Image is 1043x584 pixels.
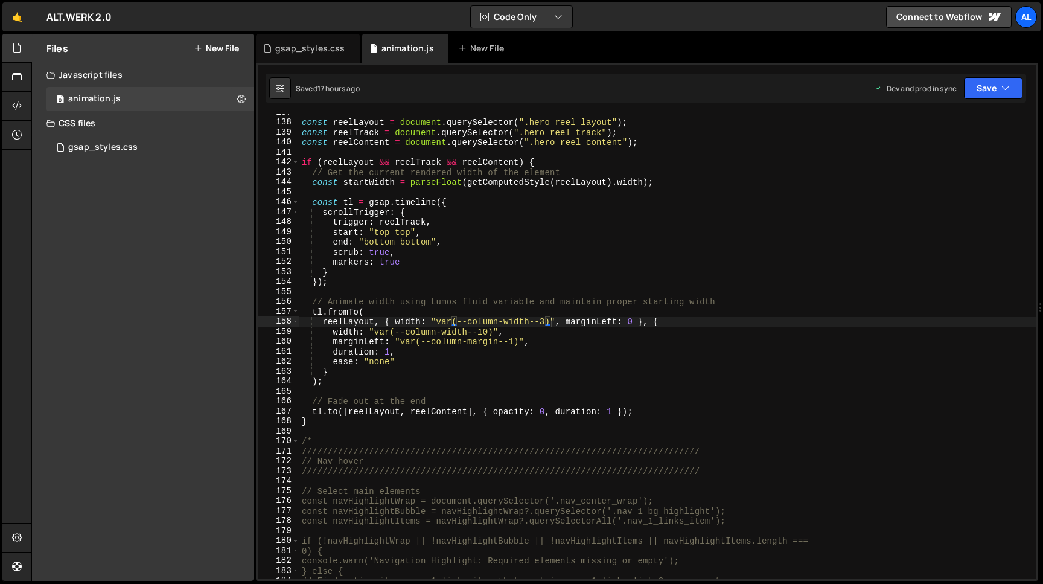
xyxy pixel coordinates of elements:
div: 154 [258,277,299,287]
div: 182 [258,556,299,566]
div: 179 [258,526,299,536]
div: animation.js [381,42,434,54]
a: 🤙 [2,2,32,31]
div: 157 [258,307,299,317]
div: Dev and prod in sync [875,83,957,94]
div: 142 [258,157,299,167]
div: 140 [258,137,299,147]
div: 175 [258,486,299,496]
div: ALT.WERK 2.0 [46,10,112,24]
div: 168 [258,416,299,426]
div: 138 [258,117,299,127]
div: 158 [258,316,299,327]
div: 163 [258,367,299,377]
div: 170 [258,436,299,446]
div: Saved [296,83,360,94]
div: 139 [258,127,299,138]
div: 174 [258,476,299,486]
div: 156 [258,297,299,307]
div: 146 [258,197,299,207]
h2: Files [46,42,68,55]
div: animation.js [68,94,121,104]
div: 180 [258,536,299,546]
button: Save [964,77,1022,99]
div: 181 [258,546,299,556]
div: 151 [258,247,299,257]
div: 159 [258,327,299,337]
div: 178 [258,516,299,526]
div: 149 [258,227,299,237]
div: 141 [258,147,299,158]
div: 169 [258,426,299,437]
div: 161 [258,347,299,357]
div: 176 [258,496,299,506]
div: 14912/38821.js [46,87,254,111]
div: 167 [258,406,299,417]
div: 152 [258,257,299,267]
div: 147 [258,207,299,217]
span: 0 [57,95,64,105]
div: 165 [258,387,299,397]
div: 160 [258,336,299,347]
div: 150 [258,237,299,247]
div: 173 [258,466,299,477]
div: CSS files [32,111,254,135]
div: 164 [258,376,299,387]
div: 177 [258,506,299,516]
div: 145 [258,187,299,197]
div: 153 [258,267,299,277]
div: 155 [258,287,299,297]
div: 183 [258,566,299,576]
div: 17 hours ago [317,83,360,94]
div: 166 [258,396,299,406]
div: gsap_styles.css [68,142,138,153]
div: gsap_styles.css [275,42,345,54]
div: 171 [258,446,299,457]
button: New File [194,43,239,53]
div: 148 [258,217,299,227]
div: 143 [258,167,299,178]
div: 162 [258,356,299,367]
div: New File [458,42,509,54]
div: 14912/40509.css [46,135,254,159]
div: 144 [258,177,299,187]
div: 172 [258,456,299,466]
button: Code Only [471,6,572,28]
div: Javascript files [32,63,254,87]
a: AL [1015,6,1037,28]
a: Connect to Webflow [886,6,1012,28]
